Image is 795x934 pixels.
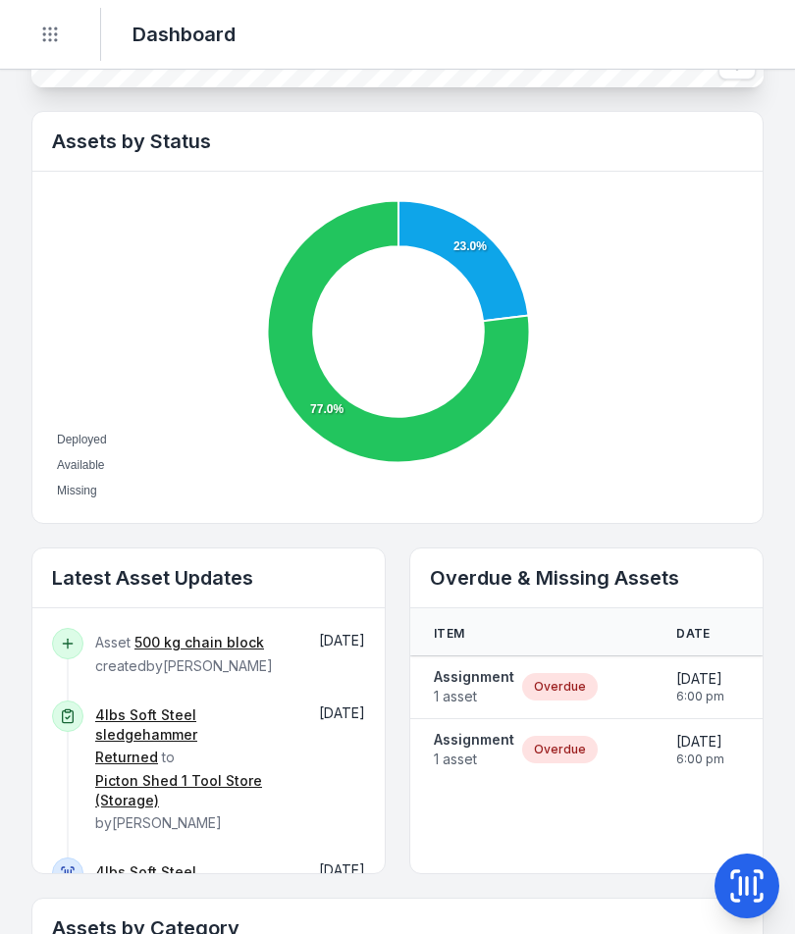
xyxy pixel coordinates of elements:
span: Item [434,626,464,642]
span: Deployed [57,433,107,446]
span: [DATE] [319,632,365,649]
a: Assignment1 asset [434,730,514,769]
time: 14/10/2025, 6:00:00 pm [676,669,724,704]
span: [DATE] [319,704,365,721]
time: 14/10/2025, 6:00:00 pm [676,732,724,767]
time: 13/10/2025, 7:22:45 am [319,861,365,878]
time: 15/10/2025, 7:08:57 am [319,704,365,721]
span: to by [PERSON_NAME] [95,706,291,831]
strong: Assignment [434,667,514,687]
a: 4lbs Soft Steel sledgehammer [95,705,291,745]
span: [DATE] [676,669,724,689]
span: Missing [57,484,97,497]
h2: Latest Asset Updates [52,564,365,592]
strong: Assignment [434,730,514,750]
a: Picton Shed 1 Tool Store (Storage) [95,771,291,810]
h2: Dashboard [132,21,236,48]
time: 15/10/2025, 9:04:03 am [319,632,365,649]
a: Assignment1 asset [434,667,514,706]
button: Toggle navigation [31,16,69,53]
a: Returned [95,748,158,767]
span: 1 asset [434,750,514,769]
span: 6:00 pm [676,689,724,704]
span: [DATE] [319,861,365,878]
span: 6:00 pm [676,752,724,767]
a: 4lbs Soft Steel sledgehammer [95,862,291,902]
span: Asset created by [PERSON_NAME] [95,634,273,674]
h2: Assets by Status [52,128,743,155]
div: Overdue [522,673,598,700]
a: 500 kg chain block [134,633,264,652]
span: [DATE] [676,732,724,752]
h2: Overdue & Missing Assets [430,564,743,592]
span: 1 asset [434,687,514,706]
span: Date [676,626,710,642]
div: Overdue [522,736,598,763]
span: Available [57,458,104,472]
